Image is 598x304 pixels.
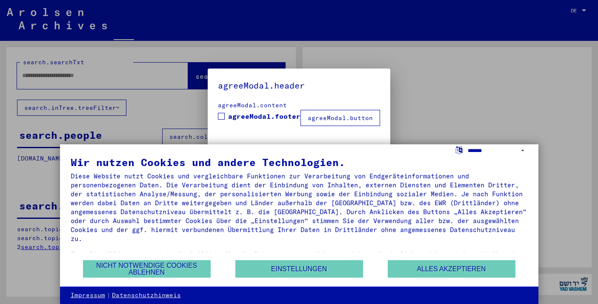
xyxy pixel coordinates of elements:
button: Einstellungen [235,260,363,278]
label: Sprache auswählen [455,146,464,154]
div: Diese Website nutzt Cookies und vergleichbare Funktionen zur Verarbeitung von Endgeräteinformatio... [71,172,528,243]
div: Wir nutzen Cookies und andere Technologien. [71,157,528,167]
div: agreeModal.content [218,101,380,110]
button: Nicht notwendige Cookies ablehnen [83,260,211,278]
a: Impressum [71,291,105,300]
button: agreeModal.button [300,110,380,126]
span: agreeModal.footer [228,111,300,121]
button: Alles akzeptieren [388,260,515,278]
a: Datenschutzhinweis [112,291,181,300]
h5: agreeModal.header [218,79,380,92]
select: Sprache auswählen [468,144,528,157]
